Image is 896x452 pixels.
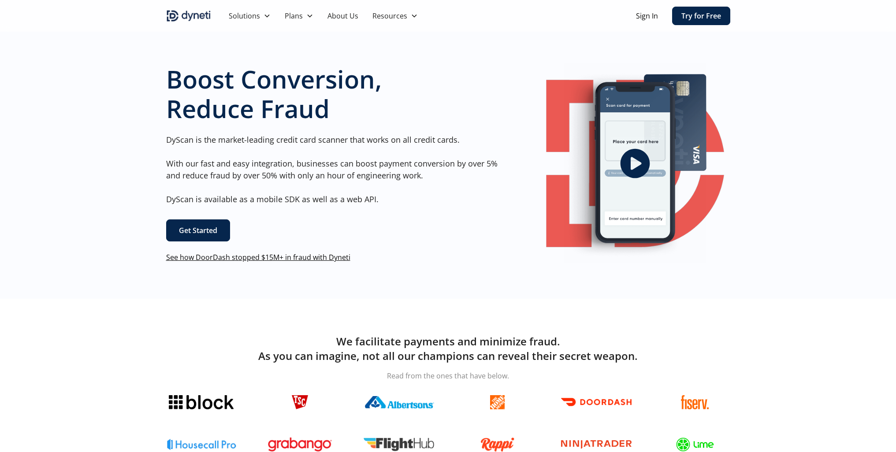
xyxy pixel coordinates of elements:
p: DyScan is the market-leading credit card scanner that works on all credit cards. With our fast an... [166,134,505,205]
a: Sign In [636,11,658,21]
p: Read from the ones that have below. [166,370,730,381]
img: The home depot logo [490,395,504,409]
a: See how DoorDash stopped $15M+ in fraud with Dyneti [166,252,350,262]
div: Plans [285,11,303,21]
a: Get Started [166,219,230,241]
h2: We facilitate payments and minimize fraud. As you can imagine, not all our champions can reveal t... [166,334,730,363]
a: open lightbox [540,63,730,263]
img: Rappi logo [480,437,514,452]
img: Block logo [169,395,233,409]
div: Plans [278,7,320,25]
h1: Boost Conversion, Reduce Fraud [166,64,505,123]
img: Dyneti indigo logo [166,9,211,23]
img: Grabango [268,437,332,452]
a: home [166,9,211,23]
div: Solutions [229,11,260,21]
img: Ninjatrader logo [561,440,632,449]
img: Lime Logo [676,437,714,452]
img: Albertsons [364,396,434,408]
img: Doordash logo [561,398,632,406]
div: Resources [372,11,407,21]
img: Housecall Pro [166,439,237,450]
img: Fiserv logo [681,395,709,409]
img: Image of a mobile Dyneti UI scanning a credit card [564,63,706,263]
img: FlightHub [364,438,434,451]
a: Try for Free [672,7,730,25]
div: Solutions [222,7,278,25]
img: TSC [292,395,308,409]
